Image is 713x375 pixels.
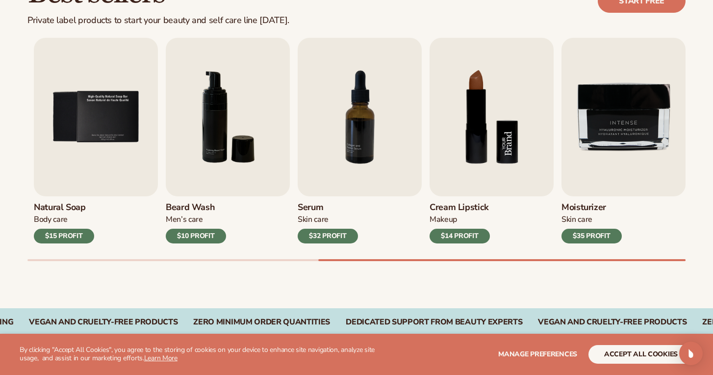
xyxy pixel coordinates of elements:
[561,229,622,243] div: $35 PROFIT
[298,229,358,243] div: $32 PROFIT
[20,346,375,363] p: By clicking "Accept All Cookies", you agree to the storing of cookies on your device to enhance s...
[538,318,687,327] div: Vegan and Cruelty-Free Products
[298,202,358,213] h3: Serum
[430,38,554,196] img: Shopify Image 9
[193,318,330,327] div: ZERO MINIMUM ORDER QUANTITIES
[166,38,290,243] a: 6 / 9
[679,342,703,365] div: Open Intercom Messenger
[144,353,178,363] a: Learn More
[34,214,94,225] div: Body Care
[298,38,422,243] a: 7 / 9
[588,345,693,364] button: accept all cookies
[498,345,577,364] button: Manage preferences
[561,202,622,213] h3: Moisturizer
[166,214,226,225] div: Men’s Care
[346,318,522,327] div: DEDICATED SUPPORT FROM BEAUTY EXPERTS
[166,202,226,213] h3: Beard Wash
[34,229,94,243] div: $15 PROFIT
[561,38,686,243] a: 9 / 9
[430,214,490,225] div: Makeup
[430,202,490,213] h3: Cream Lipstick
[29,318,178,327] div: VEGAN AND CRUELTY-FREE PRODUCTS
[166,229,226,243] div: $10 PROFIT
[27,15,289,26] div: Private label products to start your beauty and self care line [DATE].
[34,202,94,213] h3: Natural Soap
[498,349,577,359] span: Manage preferences
[430,229,490,243] div: $14 PROFIT
[34,38,158,243] a: 5 / 9
[298,214,358,225] div: Skin Care
[430,38,554,243] a: 8 / 9
[561,214,622,225] div: Skin Care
